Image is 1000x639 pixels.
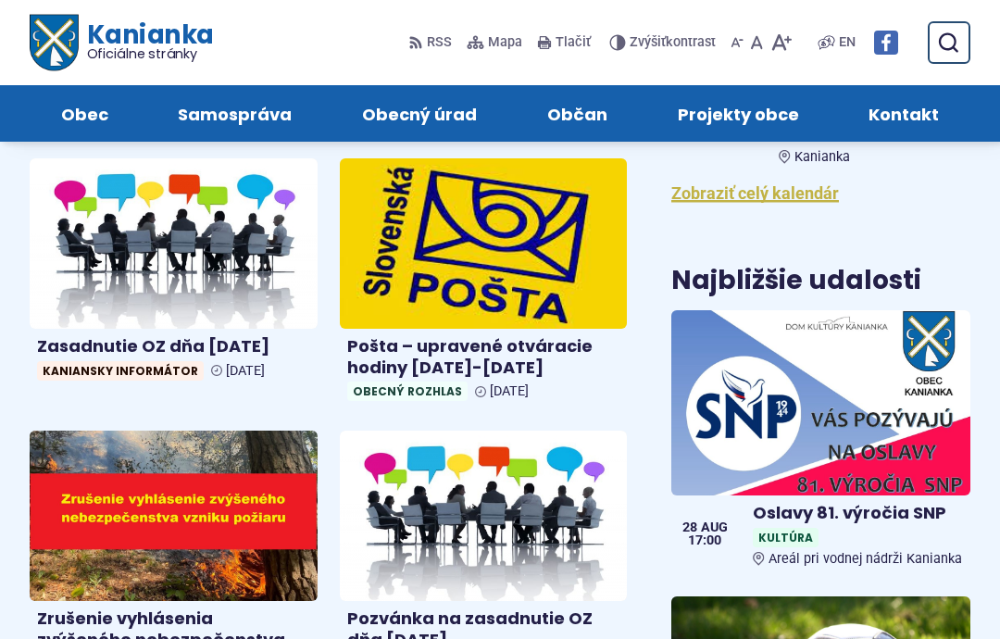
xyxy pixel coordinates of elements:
a: Logo Kanianka, prejsť na domovskú stránku. [30,15,214,71]
span: aug [701,521,728,534]
span: Samospráva [178,85,292,142]
span: Oficiálne stránky [87,47,214,60]
span: Obec [61,85,108,142]
span: 17:00 [682,534,728,547]
span: Kontakt [869,85,939,142]
span: [DATE] [226,363,265,379]
span: Areál pri vodnej nádrži Kanianka [769,551,962,567]
a: RSS [408,23,456,62]
a: Pošta – upravené otváracie hodiny [DATE]-[DATE] Obecný rozhlas [DATE] [340,158,628,408]
a: Kontakt [852,85,956,142]
h4: Zasadnutie OZ dňa [DATE] [37,336,310,357]
span: Občan [547,85,607,142]
span: Kultúra [753,528,819,547]
span: [DATE] [490,383,529,399]
button: Zväčšiť veľkosť písma [767,23,795,62]
span: Obecný úrad [362,85,477,142]
button: Zvýšiťkontrast [609,23,719,62]
h4: Pošta – upravené otváracie hodiny [DATE]-[DATE] [347,336,620,378]
button: Nastaviť pôvodnú veľkosť písma [747,23,767,62]
span: RSS [427,31,452,54]
a: Obec [44,85,125,142]
h1: Kanianka [78,22,213,61]
span: Zvýšiť [630,34,666,50]
a: Občan [531,85,624,142]
h4: Oslavy 81. výročia SNP [753,503,963,524]
button: Tlačiť [533,23,594,62]
a: Samospráva [162,85,309,142]
span: Projekty obce [678,85,799,142]
span: EN [839,31,856,54]
span: Kaniansky informátor [37,361,204,381]
span: Mapa [488,31,522,54]
a: Zasadnutie OZ dňa [DATE] Kaniansky informátor [DATE] [30,158,318,388]
span: Tlačiť [556,35,591,51]
a: Obecný úrad [345,85,494,142]
a: Oslavy 81. výročia SNP KultúraAreál pri vodnej nádrži Kanianka 28 aug 17:00 [671,310,970,574]
img: Prejsť na domovskú stránku [30,15,78,71]
button: Zmenšiť veľkosť písma [727,23,747,62]
h3: Najbližšie udalosti [671,267,921,295]
a: Zobraziť celý kalendár [671,183,839,203]
span: Obecný rozhlas [347,382,468,401]
span: kontrast [630,35,716,51]
a: Projekty obce [661,85,816,142]
span: 28 [682,521,697,534]
span: Kanianka [794,149,850,165]
a: EN [835,31,859,54]
img: Prejsť na Facebook stránku [874,31,898,55]
a: Mapa [463,23,526,62]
